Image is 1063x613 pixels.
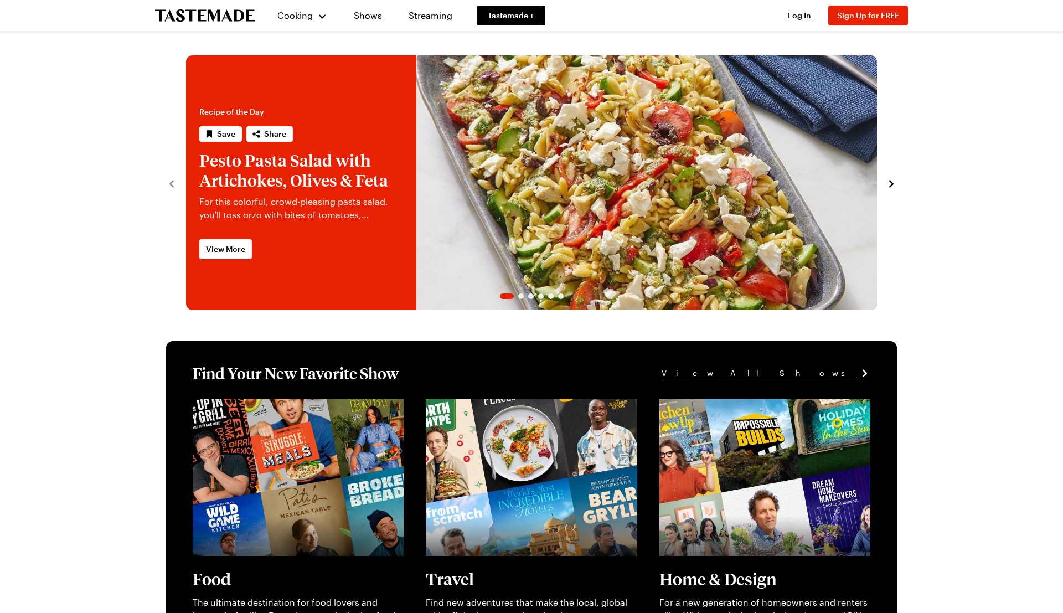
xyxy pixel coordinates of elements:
button: Sign Up for FREE [828,6,908,25]
a: View More [199,239,252,259]
a: View full content for [object Object] [426,400,577,410]
div: 1 / 6 [186,55,877,310]
span: Go to slide 4 [538,293,544,299]
button: Log In [777,10,822,21]
span: Tastemade + [488,10,534,21]
span: Save [217,128,235,140]
span: Go to slide 5 [548,293,554,299]
button: Cooking [277,2,327,29]
span: View All Shows [662,367,857,379]
span: Go to slide 2 [518,293,524,299]
button: navigate to next item [886,176,897,189]
a: View full content for [object Object] [659,400,811,410]
a: To Tastemade Home Page [155,9,255,22]
button: Share [246,126,293,142]
a: View All Shows [662,367,870,379]
a: Tastemade + [477,6,545,25]
span: Share [264,128,286,140]
span: Go to slide 6 [558,293,564,299]
span: Go to slide 3 [528,293,534,299]
span: Cooking [277,10,313,20]
button: Save recipe [199,126,242,142]
button: navigate to previous item [166,176,177,189]
a: View full content for [object Object] [193,400,344,410]
span: Log In [788,11,811,20]
span: Sign Up for FREE [837,11,899,20]
span: Go to slide 1 [500,293,514,299]
span: View More [206,244,245,255]
h1: Find Your New Favorite Show [193,363,399,383]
